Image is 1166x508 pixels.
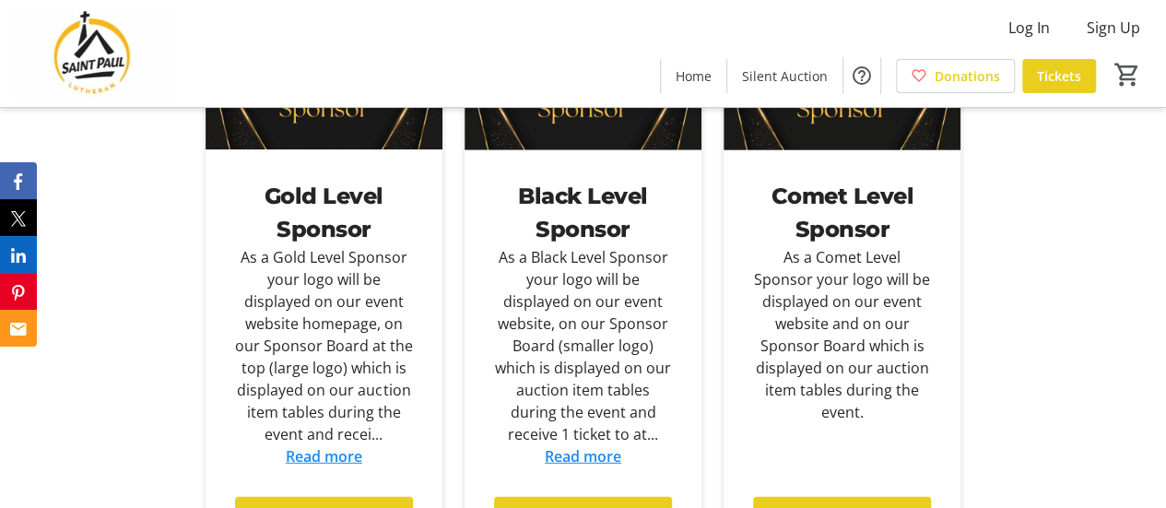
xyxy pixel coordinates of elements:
[896,59,1015,93] a: Donations
[661,59,726,93] a: Home
[843,57,880,94] button: Help
[235,180,413,246] div: Gold Level Sponsor
[11,7,175,100] img: Saint Paul Lutheran School's Logo
[235,246,413,445] div: As a Gold Level Sponsor your logo will be displayed on our event website homepage, on our Sponsor...
[286,446,362,467] a: Read more
[753,246,931,423] div: As a Comet Level Sponsor your logo will be displayed on our event website and on our Sponsor Boar...
[494,246,672,445] div: As a Black Level Sponsor your logo will be displayed on our event website, on our Sponsor Board (...
[494,180,672,246] div: Black Level Sponsor
[1072,13,1155,42] button: Sign Up
[753,180,931,246] div: Comet Level Sponsor
[1008,17,1050,39] span: Log In
[1111,58,1144,91] button: Cart
[1022,59,1096,93] a: Tickets
[676,66,712,86] span: Home
[1037,66,1081,86] span: Tickets
[994,13,1065,42] button: Log In
[742,66,828,86] span: Silent Auction
[1087,17,1140,39] span: Sign Up
[545,446,621,467] a: Read more
[935,66,1000,86] span: Donations
[727,59,842,93] a: Silent Auction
